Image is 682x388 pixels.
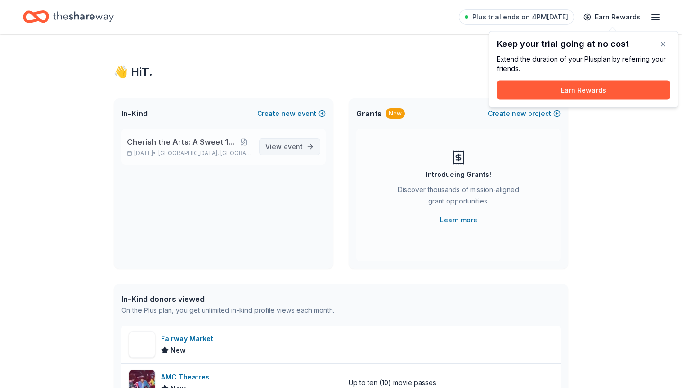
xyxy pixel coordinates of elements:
[127,136,236,148] span: Cherish the Arts: A Sweet 16 Soiree
[121,293,334,305] div: In-Kind donors viewed
[158,150,251,157] span: [GEOGRAPHIC_DATA], [GEOGRAPHIC_DATA]
[488,108,561,119] button: Createnewproject
[114,64,568,79] div: 👋 Hi T.
[497,81,670,100] button: Earn Rewards
[394,184,523,211] div: Discover thousands of mission-aligned grant opportunities.
[161,333,217,344] div: Fairway Market
[284,142,303,150] span: event
[259,138,320,155] a: View event
[257,108,326,119] button: Createnewevent
[281,108,296,119] span: new
[170,344,186,356] span: New
[356,108,382,119] span: Grants
[472,11,568,23] span: Plus trial ends on 4PM[DATE]
[121,108,148,119] span: In-Kind
[121,305,334,316] div: On the Plus plan, you get unlimited in-kind profile views each month.
[440,214,477,226] a: Learn more
[129,332,155,357] img: Image for Fairway Market
[127,150,251,157] p: [DATE] •
[497,39,670,49] div: Keep your trial going at no cost
[23,6,114,28] a: Home
[386,108,405,119] div: New
[426,169,491,180] div: Introducing Grants!
[459,9,574,25] a: Plus trial ends on 4PM[DATE]
[161,371,213,383] div: AMC Theatres
[512,108,526,119] span: new
[578,9,646,26] a: Earn Rewards
[265,141,303,152] span: View
[497,54,670,73] div: Extend the duration of your Plus plan by referring your friends.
